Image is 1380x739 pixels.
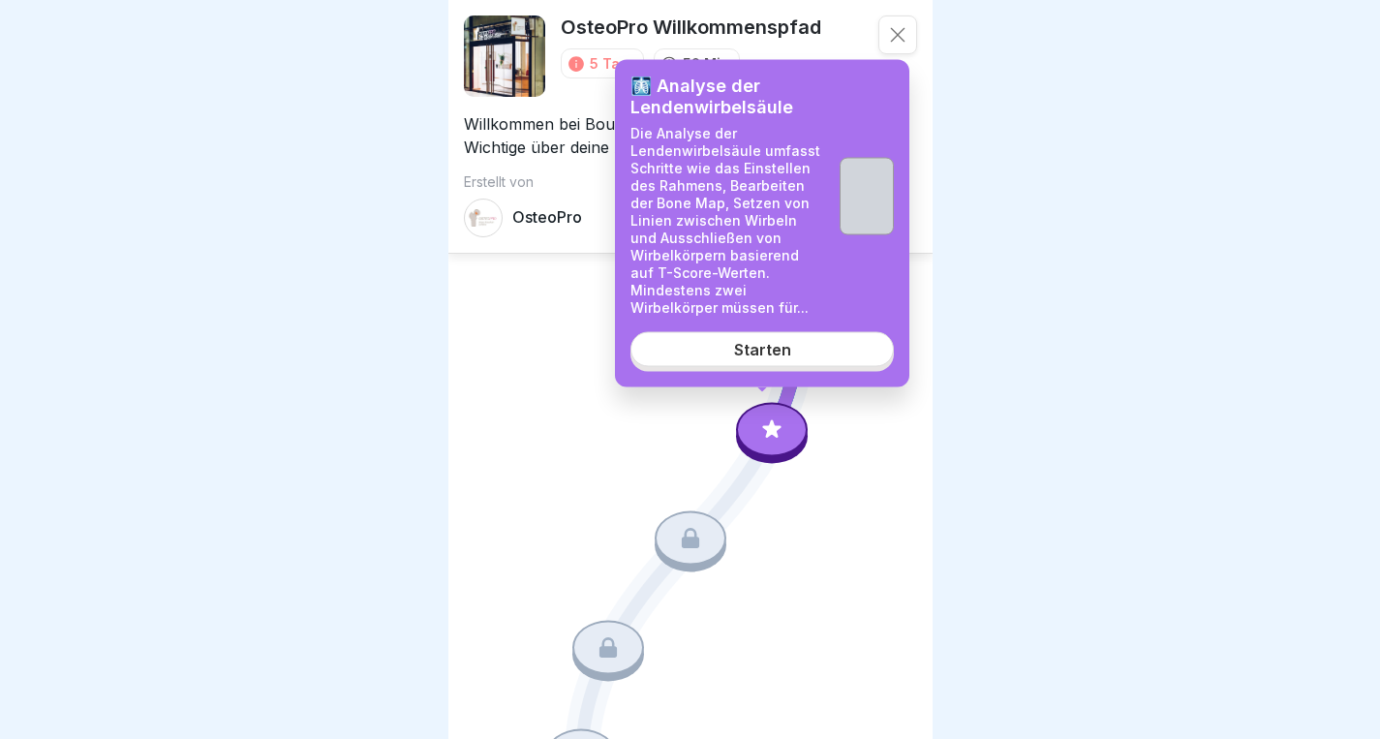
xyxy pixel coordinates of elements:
p: OsteoPro [512,208,582,227]
p: Erstellt von [464,174,917,191]
div: Starten [734,341,791,358]
p: 🩻 Analyse der Lendenwirbelsäule [630,76,824,117]
p: 52 Min. [683,53,733,74]
div: 5 Tage [590,53,637,74]
p: OsteoPro Willkommenspfad [561,15,821,39]
p: Willkommen bei Bounti! In diesem Pfad erfährst du alles Wichtige über deine Arbeit bei OsteoPro. [464,97,917,159]
p: Die Analyse der Lendenwirbelsäule umfasst Schritte wie das Einstellen des Rahmens, Bearbeiten der... [630,125,824,317]
a: Starten [630,332,894,367]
